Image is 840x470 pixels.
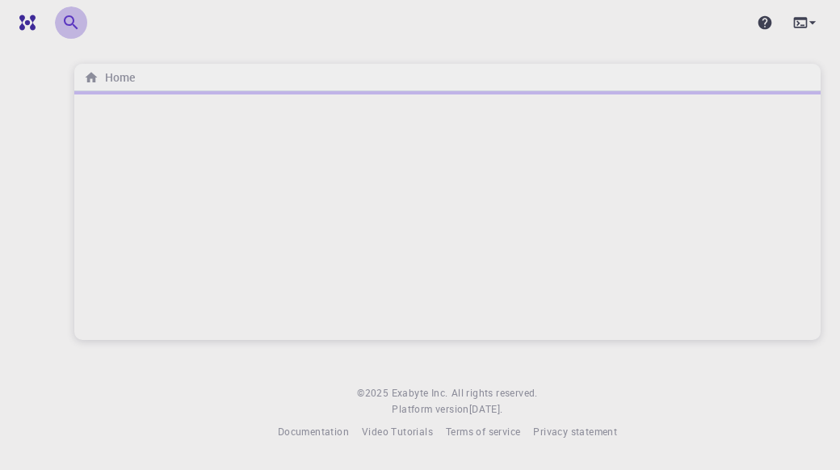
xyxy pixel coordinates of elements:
span: [DATE] . [469,402,503,415]
a: Documentation [278,424,349,440]
span: Platform version [392,401,468,418]
span: © 2025 [357,385,391,401]
span: Documentation [278,425,349,438]
a: Privacy statement [533,424,617,440]
span: Exabyte Inc. [392,386,448,399]
a: Terms of service [446,424,520,440]
span: Terms of service [446,425,520,438]
img: logo [13,15,36,31]
span: Privacy statement [533,425,617,438]
nav: breadcrumb [81,69,138,86]
h6: Home [99,69,135,86]
span: All rights reserved. [451,385,538,401]
span: Video Tutorials [362,425,433,438]
a: Video Tutorials [362,424,433,440]
a: [DATE]. [469,401,503,418]
a: Exabyte Inc. [392,385,448,401]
